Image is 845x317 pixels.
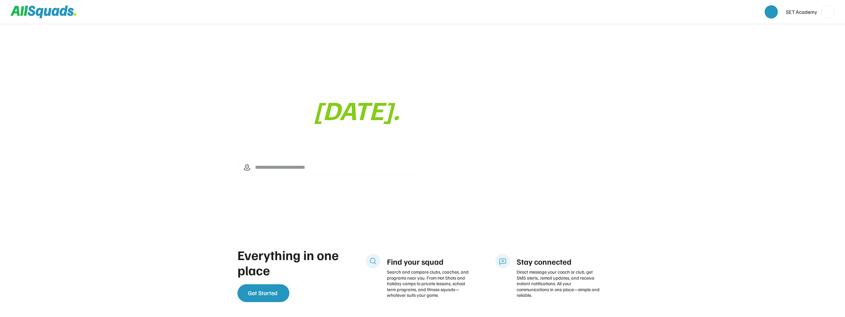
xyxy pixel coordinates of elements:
img: yH5BAEAAAAALAAAAAABAAEAAAIBRAA7 [822,6,834,18]
div: Everything in one place [237,247,343,278]
span: Get Started [248,289,277,297]
div: SET Academy [786,8,817,16]
div: Find your Squad [237,64,419,125]
div: Direct message your coach or club, get SMS alerts, /email updates, and receive instant notificati... [517,269,601,298]
div: Search and compare clubs, coaches, and programs near you. From Hot Shots and holiday camps to pri... [387,269,472,298]
img: yH5BAEAAAAALAAAAAABAAEAAAIBRAA7 [768,9,775,15]
div: Stay connected [517,256,601,266]
font: [DATE]. [314,93,400,126]
div: Discover coaches near you [247,179,307,187]
div: From Hot Shots to holiday camps, private lessons, and everything in between. [237,129,419,146]
button: Get Started [237,284,289,302]
div: Find your squad [387,256,472,266]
